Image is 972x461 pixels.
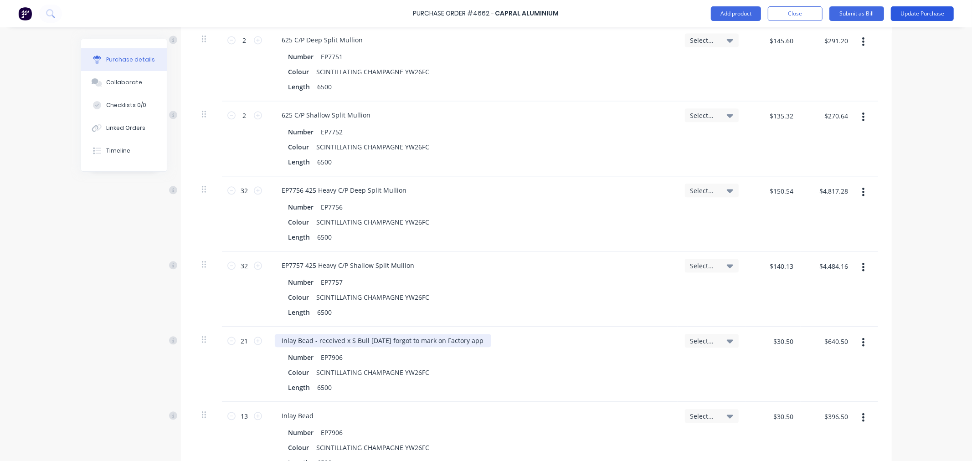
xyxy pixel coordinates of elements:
div: Number [285,200,318,214]
div: 625 C/P Deep Split Mullion [275,33,370,46]
div: 6500 [314,230,336,244]
button: Timeline [81,139,167,162]
div: Inlay Bead - received x S Bull [DATE] forgot to mark on Factory app [275,334,491,347]
div: EP7757 [318,276,347,289]
div: Timeline [106,147,130,155]
div: SCINTILLATING CHAMPAGNE YW26FC [313,215,433,229]
div: Number [285,276,318,289]
div: Colour [285,215,313,229]
div: Colour [285,291,313,304]
div: 6500 [314,381,336,394]
div: Colour [285,65,313,78]
div: EP7906 [318,351,347,364]
div: Number [285,351,318,364]
button: Update Purchase [891,6,954,21]
div: Length [285,306,314,319]
div: SCINTILLATING CHAMPAGNE YW26FC [313,291,433,304]
div: Colour [285,366,313,379]
div: 6500 [314,155,336,169]
div: Capral Aluminium [495,9,559,19]
div: Number [285,125,318,138]
div: Collaborate [106,78,142,87]
button: Collaborate [81,71,167,94]
span: Select... [690,336,718,346]
button: Purchase details [81,48,167,71]
div: Length [285,80,314,93]
span: Select... [690,261,718,271]
img: Factory [18,7,32,20]
div: EP7756 [318,200,347,214]
div: SCINTILLATING CHAMPAGNE YW26FC [313,441,433,454]
div: Length [285,155,314,169]
div: EP7906 [318,426,347,439]
div: Length [285,381,314,394]
span: Select... [690,411,718,421]
div: Length [285,230,314,244]
div: Number [285,50,318,63]
div: Linked Orders [106,124,145,132]
button: Checklists 0/0 [81,94,167,117]
div: Colour [285,140,313,154]
button: Linked Orders [81,117,167,139]
span: Select... [690,186,718,195]
span: Select... [690,111,718,120]
button: Close [768,6,823,21]
div: EP7752 [318,125,347,138]
div: 625 C/P Shallow Split Mullion [275,108,378,122]
div: SCINTILLATING CHAMPAGNE YW26FC [313,366,433,379]
div: Purchase Order #4662 - [413,9,494,19]
div: SCINTILLATING CHAMPAGNE YW26FC [313,65,433,78]
div: 6500 [314,306,336,319]
div: EP7757 425 Heavy C/P Shallow Split Mullion [275,259,422,272]
div: Colour [285,441,313,454]
div: Number [285,426,318,439]
div: EP7751 [318,50,347,63]
button: Submit as Bill [829,6,884,21]
div: Checklists 0/0 [106,101,146,109]
div: SCINTILLATING CHAMPAGNE YW26FC [313,140,433,154]
div: EP7756 425 Heavy C/P Deep Split Mullion [275,184,414,197]
div: 6500 [314,80,336,93]
span: Select... [690,36,718,45]
div: Purchase details [106,56,155,64]
div: Inlay Bead [275,409,321,422]
button: Add product [711,6,761,21]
